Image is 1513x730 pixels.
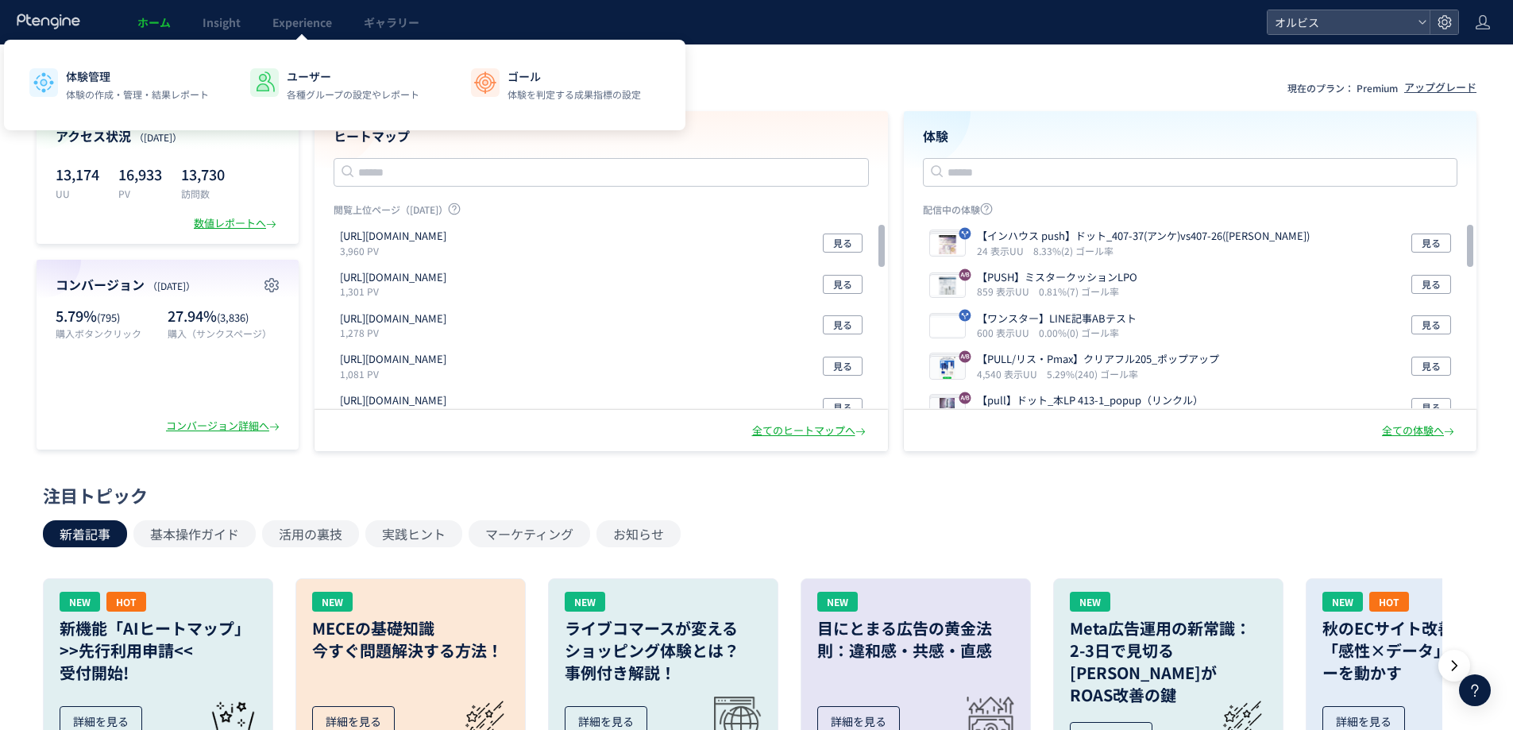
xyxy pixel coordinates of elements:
button: 実践ヒント [365,520,462,547]
i: 600 表示UU [977,326,1036,339]
i: 5,207 表示UU [977,408,1044,422]
button: 基本操作ガイド [133,520,256,547]
div: 全ての体験へ [1382,423,1457,438]
p: https://pr.orbis.co.jp/cosmetics/udot/410-12 [340,352,446,367]
p: 5.79% [56,306,160,326]
span: (795) [97,310,120,325]
h4: アクセス状況 [56,127,280,145]
h4: コンバージョン [56,276,280,294]
span: 見る [833,234,852,253]
button: 見る [823,315,863,334]
i: 0.00%(0) ゴール率 [1039,326,1119,339]
p: 購入（サンクスページ） [168,326,280,340]
span: 見る [833,315,852,334]
span: ホーム [137,14,171,30]
i: 24 表示UU [977,244,1030,257]
img: 671d6c1b46a38a0ebf56f8930ff52f371755756399650.png [930,398,965,420]
p: https://pr.orbis.co.jp/cosmetics/clearful/331 [340,270,446,285]
div: アップグレード [1404,80,1476,95]
span: オルビス [1270,10,1411,34]
p: https://orbis.co.jp/order/thanks [340,229,446,244]
img: 7e74b32ea53d229c71de0e2edfefa64b1755773154484.png [930,357,965,379]
span: 見る [833,275,852,294]
p: 体験の作成・管理・結果レポート [66,87,209,102]
span: （[DATE]） [148,279,195,292]
button: 見る [823,357,863,376]
button: 見る [823,275,863,294]
h4: 体験 [923,127,1458,145]
span: ギャラリー [364,14,419,30]
h3: MECEの基礎知識 今すぐ問題解決する方法！ [312,617,509,662]
span: （[DATE]） [134,130,182,144]
button: マーケティング [469,520,590,547]
button: お知らせ [596,520,681,547]
button: 見る [1411,315,1451,334]
h3: Meta広告運用の新常識： 2-3日で見切る[PERSON_NAME]が ROAS改善の鍵 [1070,617,1267,706]
p: 各種グループの設定やレポート [287,87,419,102]
div: NEW [1070,592,1110,612]
h3: 新機能「AIヒートマップ」 >>先行利用申請<< 受付開始! [60,617,257,684]
img: cc75abd3d48aa8f808243533ff0941a81759138956770.jpeg [930,275,965,297]
p: 1,301 PV [340,284,453,298]
button: 見る [1411,357,1451,376]
p: 1,081 PV [340,367,453,380]
p: 体験を判定する成果指標の設定 [508,87,641,102]
i: 4,540 表示UU [977,367,1044,380]
span: 見る [1422,398,1441,417]
span: 見る [1422,234,1441,253]
p: UU [56,187,99,200]
p: 配信中の体験 [923,203,1458,222]
img: cdb7da7601b7d80463231ed9d791eda41758855138109.jpeg [930,315,965,338]
div: NEW [60,592,100,612]
p: 【PULL/リス・Pmax】クリアフル205_ポップアップ [977,352,1219,367]
span: 見る [833,357,852,376]
h4: ヒートマップ [334,127,869,145]
p: ゴール [508,68,641,84]
p: 【PUSH】ミスタークッションLPO [977,270,1137,285]
button: 活用の裏技 [262,520,359,547]
p: 1,278 PV [340,326,453,339]
i: 0.81%(7) ゴール率 [1039,284,1119,298]
p: https://pr.orbis.co.jp/cosmetics/udot/413-2 [340,393,446,408]
div: コンバージョン詳細へ [166,419,283,434]
div: NEW [565,592,605,612]
span: Insight [203,14,241,30]
i: 859 表示UU [977,284,1036,298]
span: 見る [1422,315,1441,334]
p: 16,933 [118,161,162,187]
div: 数値レポートへ [194,216,280,231]
button: 見る [1411,398,1451,417]
span: 見る [833,398,852,417]
p: 【pull】ドット_本LP 413-1_popup（リンクル） [977,393,1203,408]
p: 閲覧上位ページ（[DATE]） [334,203,869,222]
div: 注目トピック [43,483,1462,508]
div: NEW [1322,592,1363,612]
p: 訪問数 [181,187,225,200]
span: 見る [1422,357,1441,376]
p: 【ワンスター】LINE記事ABテスト [977,311,1137,326]
p: 13,174 [56,161,99,187]
p: 現在のプラン： Premium [1287,81,1398,95]
button: 見る [1411,234,1451,253]
p: 購入ボタンクリック [56,326,160,340]
p: ユーザー [287,68,419,84]
div: HOT [1369,592,1409,612]
button: 見る [823,234,863,253]
img: 85f8c0ff48a617d71b0a824609924e7b1759285620028.jpeg [930,234,965,256]
button: 見る [823,398,863,417]
i: 8.33%(2) ゴール率 [1033,244,1114,257]
i: 5.29%(240) ゴール率 [1047,367,1138,380]
p: 27.94% [168,306,280,326]
h3: 目にとまる広告の黄金法則：違和感・共感・直感 [817,617,1014,662]
p: 【インハウス push】ドット_407-37(アンケ)vs407-26(アンケ) [977,229,1310,244]
p: 976 PV [340,408,453,422]
p: 3,960 PV [340,244,453,257]
div: HOT [106,592,146,612]
p: 体験管理 [66,68,209,84]
p: 13,730 [181,161,225,187]
p: https://pr.orbis.co.jp/cosmetics/u/100 [340,311,446,326]
div: 全てのヒートマップへ [752,423,869,438]
span: 見る [1422,275,1441,294]
div: NEW [817,592,858,612]
i: 6.63%(345) ゴール率 [1047,408,1138,422]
